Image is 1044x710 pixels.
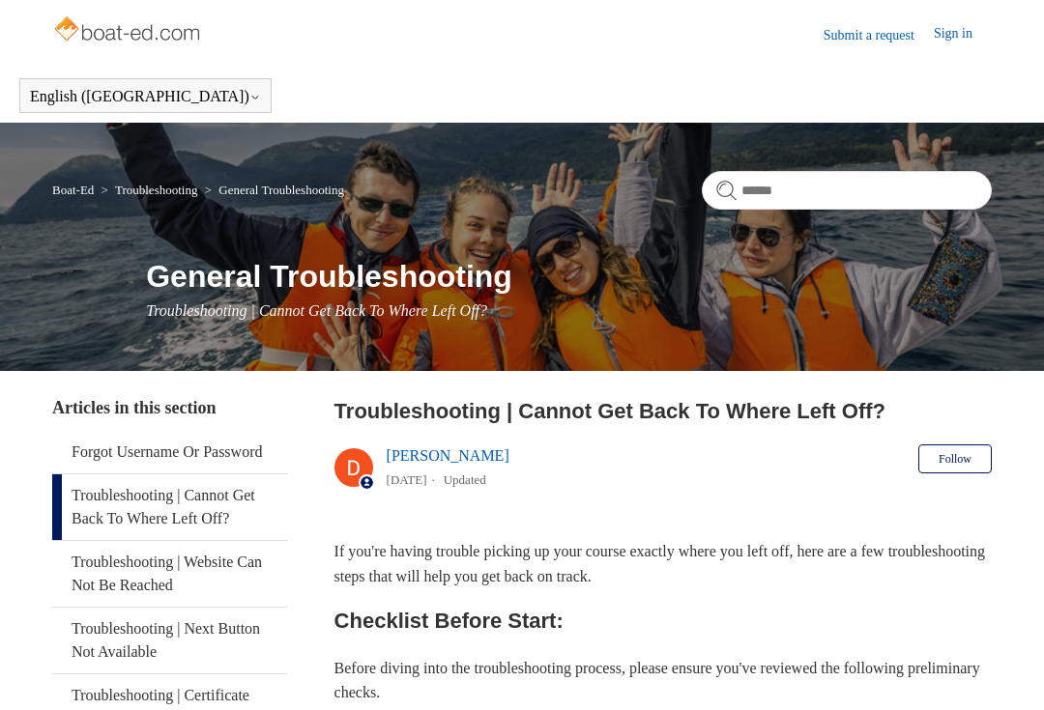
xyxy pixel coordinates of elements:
[146,302,487,319] span: Troubleshooting | Cannot Get Back To Where Left Off?
[218,183,344,197] a: General Troubleshooting
[702,171,992,210] input: Search
[824,25,934,45] a: Submit a request
[334,539,992,588] p: If you're having trouble picking up your course exactly where you left off, here are a few troubl...
[52,431,287,473] a: Forgot Username Or Password
[444,472,486,487] li: Updated
[52,183,98,197] li: Boat-Ed
[334,395,992,427] h2: Troubleshooting | Cannot Get Back To Where Left Off?
[52,12,206,50] img: Boat-Ed Help Center home page
[918,444,992,473] button: Follow Article
[934,23,992,46] a: Sign in
[52,398,216,417] span: Articles in this section
[146,253,992,299] h1: General Troubleshooting
[334,604,992,638] h2: Checklist Before Start:
[115,183,197,197] a: Troubleshooting
[52,183,94,197] a: Boat-Ed
[387,472,427,487] time: 05/14/2024, 16:31
[52,541,287,607] a: Troubleshooting | Website Can Not Be Reached
[979,645,1029,696] div: Live chat
[52,608,287,673] a: Troubleshooting | Next Button Not Available
[52,474,287,540] a: Troubleshooting | Cannot Get Back To Where Left Off?
[98,183,201,197] li: Troubleshooting
[387,447,509,464] a: [PERSON_NAME]
[201,183,344,197] li: General Troubleshooting
[30,88,261,105] button: English ([GEOGRAPHIC_DATA])
[334,656,992,705] p: Before diving into the troubleshooting process, please ensure you've reviewed the following preli...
